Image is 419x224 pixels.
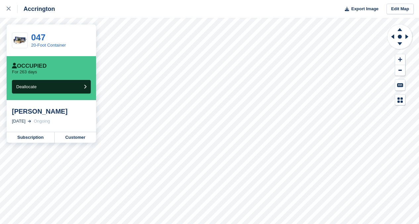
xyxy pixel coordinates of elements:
[18,5,55,13] div: Accrington
[34,118,50,125] div: Ongoing
[7,132,55,143] a: Subscription
[31,43,66,48] a: 20-Foot Container
[395,65,405,76] button: Zoom Out
[12,80,91,93] button: Deallocate
[55,132,96,143] a: Customer
[31,32,45,42] a: 047
[395,54,405,65] button: Zoom In
[12,35,27,46] img: 20-ft-container%20(12).jpg
[341,4,379,15] button: Export Image
[12,107,91,115] div: [PERSON_NAME]
[12,63,47,69] div: Occupied
[28,120,31,123] img: arrow-right-light-icn-cde0832a797a2874e46488d9cf13f60e5c3a73dbe684e267c42b8395dfbc2abf.svg
[351,6,378,12] span: Export Image
[12,69,37,75] p: For 263 days
[395,80,405,91] button: Keyboard Shortcuts
[12,118,26,125] div: [DATE]
[395,94,405,105] button: Map Legend
[16,84,36,89] span: Deallocate
[387,4,414,15] a: Edit Map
